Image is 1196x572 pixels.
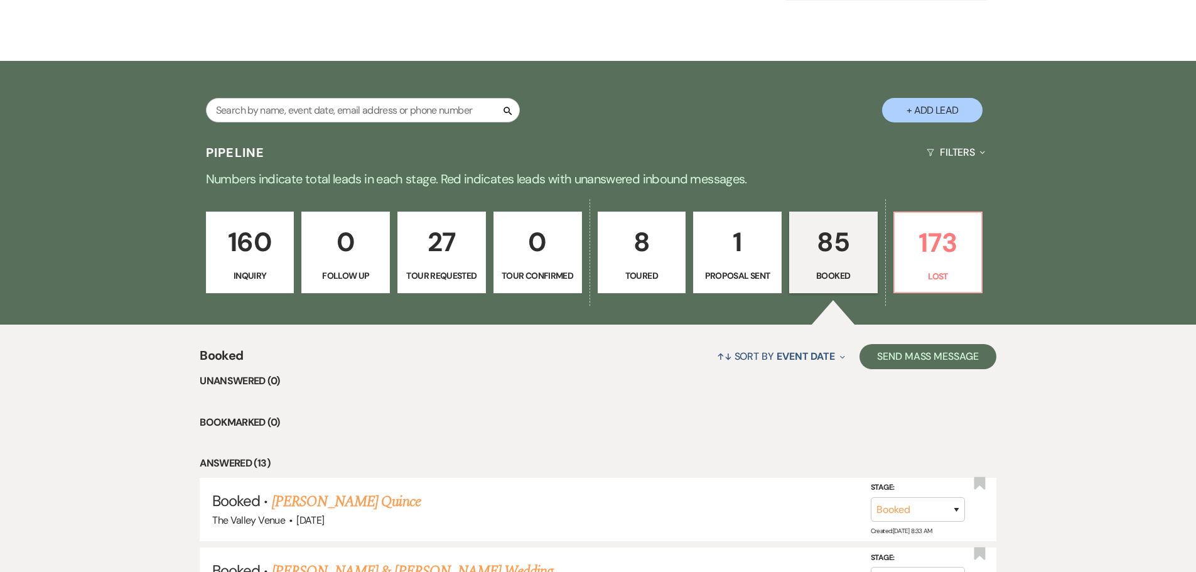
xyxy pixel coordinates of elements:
[214,221,286,263] p: 160
[214,269,286,283] p: Inquiry
[717,350,732,363] span: ↑↓
[296,514,324,527] span: [DATE]
[200,455,996,472] li: Answered (13)
[397,212,486,293] a: 27Tour Requested
[206,98,520,122] input: Search by name, event date, email address or phone number
[797,269,870,283] p: Booked
[902,269,974,283] p: Lost
[606,221,678,263] p: 8
[310,221,382,263] p: 0
[206,144,265,161] h3: Pipeline
[882,98,983,122] button: + Add Lead
[701,221,773,263] p: 1
[871,551,965,565] label: Stage:
[502,221,574,263] p: 0
[146,169,1050,189] p: Numbers indicate total leads in each stage. Red indicates leads with unanswered inbound messages.
[871,481,965,495] label: Stage:
[701,269,773,283] p: Proposal Sent
[406,221,478,263] p: 27
[859,344,996,369] button: Send Mass Message
[797,221,870,263] p: 85
[871,527,932,535] span: Created: [DATE] 8:33 AM
[406,269,478,283] p: Tour Requested
[212,491,260,510] span: Booked
[893,212,983,293] a: 173Lost
[922,136,990,169] button: Filters
[200,346,243,373] span: Booked
[502,269,574,283] p: Tour Confirmed
[206,212,294,293] a: 160Inquiry
[598,212,686,293] a: 8Toured
[310,269,382,283] p: Follow Up
[272,490,421,513] a: [PERSON_NAME] Quince
[789,212,878,293] a: 85Booked
[606,269,678,283] p: Toured
[212,514,285,527] span: The Valley Venue
[712,340,850,373] button: Sort By Event Date
[693,212,782,293] a: 1Proposal Sent
[493,212,582,293] a: 0Tour Confirmed
[902,222,974,264] p: 173
[200,373,996,389] li: Unanswered (0)
[301,212,390,293] a: 0Follow Up
[777,350,835,363] span: Event Date
[200,414,996,431] li: Bookmarked (0)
